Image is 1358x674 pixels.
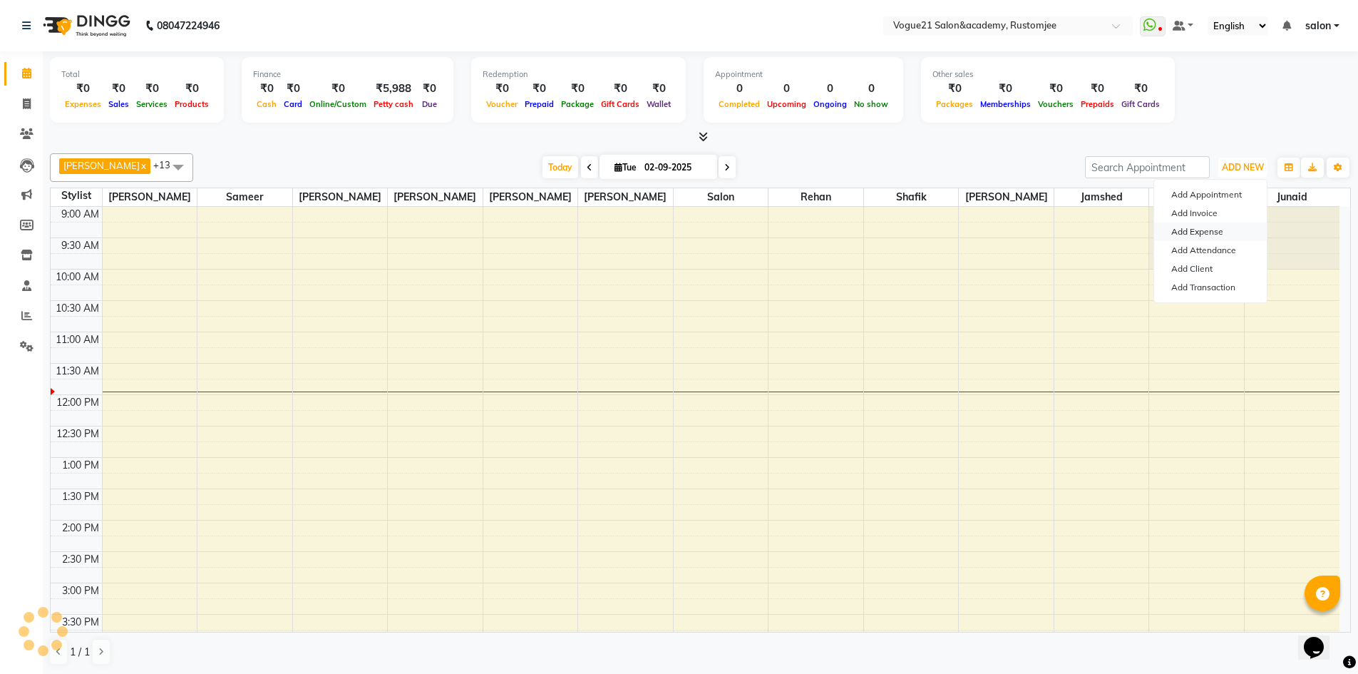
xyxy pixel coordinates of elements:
div: 12:30 PM [53,427,102,441]
span: No show [850,99,892,109]
span: Completed [715,99,763,109]
div: ₹0 [1118,81,1163,97]
span: [PERSON_NAME] [388,188,483,206]
b: 08047224946 [157,6,220,46]
div: ₹0 [171,81,212,97]
span: [PERSON_NAME] [293,188,388,206]
a: Add Attendance [1154,241,1267,260]
div: 11:30 AM [53,364,102,379]
span: [PERSON_NAME] [959,188,1054,206]
span: Prepaids [1077,99,1118,109]
div: 1:30 PM [59,489,102,504]
div: ₹0 [1077,81,1118,97]
span: Cash [253,99,280,109]
a: Add Expense [1154,223,1267,241]
a: Add Invoice [1154,204,1267,223]
div: 0 [715,81,763,97]
span: Online/Custom [306,99,370,109]
span: ADD NEW [1222,162,1264,173]
span: Packages [932,99,977,109]
a: Add Client [1154,260,1267,278]
div: 2:00 PM [59,521,102,536]
div: Total [61,68,212,81]
span: Voucher [483,99,521,109]
span: [PERSON_NAME] [1149,188,1244,206]
div: ₹0 [1034,81,1077,97]
span: Petty cash [370,99,417,109]
div: 11:00 AM [53,332,102,347]
span: Upcoming [763,99,810,109]
div: 10:30 AM [53,301,102,316]
a: x [140,160,146,171]
div: 9:00 AM [58,207,102,222]
span: [PERSON_NAME] [483,188,578,206]
img: logo [36,6,134,46]
div: ₹5,988 [370,81,417,97]
div: Appointment [715,68,892,81]
input: 2025-09-02 [640,157,711,178]
div: ₹0 [105,81,133,97]
span: 1 / 1 [70,645,90,660]
div: 12:00 PM [53,395,102,410]
span: Memberships [977,99,1034,109]
span: Sales [105,99,133,109]
div: 1:00 PM [59,458,102,473]
div: 0 [850,81,892,97]
div: ₹0 [521,81,557,97]
div: ₹0 [253,81,280,97]
span: Gift Cards [1118,99,1163,109]
div: ₹0 [483,81,521,97]
span: shafik [864,188,959,206]
div: ₹0 [306,81,370,97]
div: 2:30 PM [59,552,102,567]
span: Wallet [643,99,674,109]
span: Due [418,99,441,109]
div: 0 [763,81,810,97]
span: Card [280,99,306,109]
div: Finance [253,68,442,81]
input: Search Appointment [1085,156,1210,178]
span: salon [1305,19,1331,34]
span: Ongoing [810,99,850,109]
span: [PERSON_NAME] [63,160,140,171]
span: junaid [1245,188,1339,206]
span: sameer [197,188,292,206]
div: ₹0 [417,81,442,97]
div: ₹0 [557,81,597,97]
span: Services [133,99,171,109]
span: Gift Cards [597,99,643,109]
a: Add Transaction [1154,278,1267,297]
span: Products [171,99,212,109]
div: ₹0 [643,81,674,97]
span: Expenses [61,99,105,109]
button: Add Appointment [1154,185,1267,204]
div: ₹0 [280,81,306,97]
span: +13 [153,159,181,170]
div: ₹0 [133,81,171,97]
div: Other sales [932,68,1163,81]
div: ₹0 [597,81,643,97]
span: [PERSON_NAME] [578,188,673,206]
div: ₹0 [61,81,105,97]
div: 0 [810,81,850,97]
span: Prepaid [521,99,557,109]
div: ₹0 [932,81,977,97]
div: ₹0 [977,81,1034,97]
div: 3:00 PM [59,583,102,598]
span: Vouchers [1034,99,1077,109]
span: Today [542,156,578,178]
button: ADD NEW [1218,158,1267,178]
div: 3:30 PM [59,615,102,630]
iframe: chat widget [1298,617,1344,660]
span: Tue [611,162,640,173]
span: rehan [768,188,863,206]
span: Jamshed [1054,188,1149,206]
span: salon [674,188,768,206]
div: 10:00 AM [53,270,102,285]
span: [PERSON_NAME] [103,188,197,206]
div: Redemption [483,68,674,81]
div: Stylist [51,188,102,203]
span: Package [557,99,597,109]
div: 9:30 AM [58,238,102,253]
